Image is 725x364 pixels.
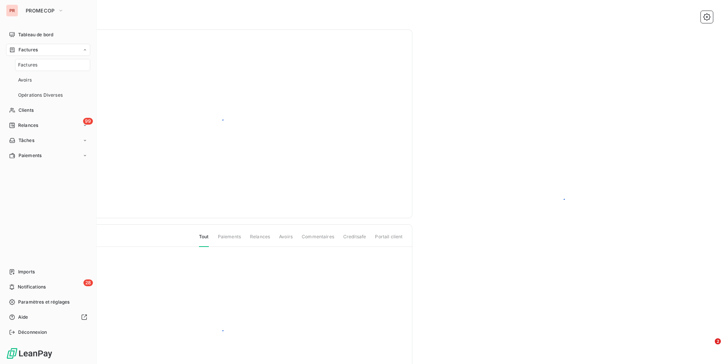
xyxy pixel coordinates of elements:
span: Déconnexion [18,329,47,336]
span: Factures [18,62,37,68]
img: Logo LeanPay [6,347,53,359]
span: Commentaires [302,233,334,246]
span: Paramètres et réglages [18,299,69,305]
span: Portail client [375,233,403,246]
span: Paiements [19,152,42,159]
span: PROMECOP [26,8,55,14]
span: Relances [18,122,38,129]
span: Tâches [19,137,34,144]
span: 28 [83,279,93,286]
iframe: Intercom live chat [699,338,717,356]
span: Notifications [18,284,46,290]
span: Creditsafe [343,233,366,246]
span: Aide [18,314,28,321]
span: Opérations Diverses [18,92,63,99]
span: Relances [250,233,270,246]
span: 99 [83,118,93,125]
span: Avoirs [18,77,32,83]
span: Paiements [218,233,241,246]
span: Factures [19,46,38,53]
span: 2 [715,338,721,344]
span: Avoirs [279,233,293,246]
div: PR [6,5,18,17]
span: Imports [18,268,35,275]
span: Clients [19,107,34,114]
span: Tableau de bord [18,31,53,38]
a: Aide [6,311,90,323]
span: Tout [199,233,209,247]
